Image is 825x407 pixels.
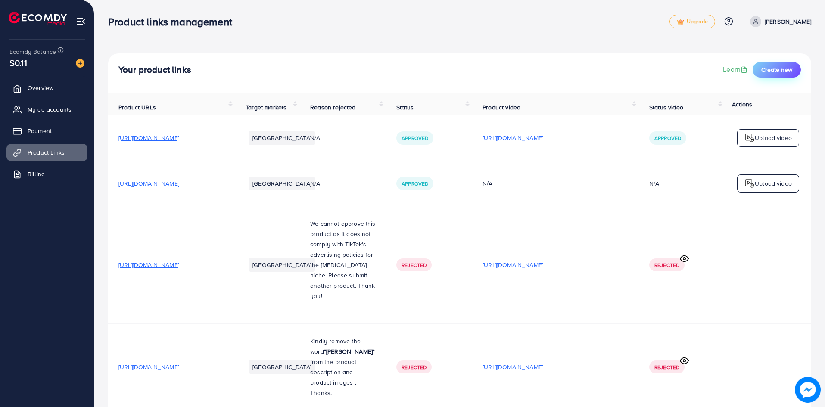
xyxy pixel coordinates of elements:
[6,101,87,118] a: My ad accounts
[9,12,67,25] img: logo
[402,180,428,187] span: Approved
[402,261,427,269] span: Rejected
[9,47,56,56] span: Ecomdy Balance
[6,165,87,183] a: Billing
[310,388,332,397] span: Thanks.
[654,364,679,371] span: Rejected
[310,357,356,387] span: rom the product description and product images .
[28,127,52,135] span: Payment
[6,144,87,161] a: Product Links
[310,336,376,388] p: Kindly remove the word
[6,122,87,140] a: Payment
[310,134,320,142] span: N/A
[118,261,179,269] span: [URL][DOMAIN_NAME]
[310,219,376,300] span: We cannot approve this product as it does not comply with TikTok's advertising policies for the [...
[402,364,427,371] span: Rejected
[483,179,629,188] div: N/A
[118,65,191,75] h4: Your product links
[249,177,315,190] li: [GEOGRAPHIC_DATA]
[28,148,65,157] span: Product Links
[310,357,312,366] span: f
[483,103,520,112] span: Product video
[310,179,320,188] span: N/A
[76,16,86,26] img: menu
[654,134,681,142] span: Approved
[326,347,375,356] strong: [PERSON_NAME]"
[669,15,715,28] a: tickUpgrade
[310,103,355,112] span: Reason rejected
[755,133,792,143] p: Upload video
[753,62,801,78] button: Create new
[677,19,708,25] span: Upgrade
[723,65,749,75] a: Learn
[249,360,315,374] li: [GEOGRAPHIC_DATA]
[654,261,679,269] span: Rejected
[483,362,543,372] p: [URL][DOMAIN_NAME]
[765,16,811,27] p: [PERSON_NAME]
[76,59,84,68] img: image
[677,19,684,25] img: tick
[755,178,792,189] p: Upload video
[761,65,792,74] span: Create new
[649,103,683,112] span: Status video
[28,170,45,178] span: Billing
[795,377,821,403] img: image
[108,16,239,28] h3: Product links management
[9,56,27,69] span: $0.11
[118,363,179,371] span: [URL][DOMAIN_NAME]
[118,103,156,112] span: Product URLs
[6,79,87,96] a: Overview
[744,178,755,189] img: logo
[246,103,286,112] span: Target markets
[744,133,755,143] img: logo
[483,133,543,143] p: [URL][DOMAIN_NAME]
[649,179,659,188] div: N/A
[249,258,315,272] li: [GEOGRAPHIC_DATA]
[747,16,811,27] a: [PERSON_NAME]
[118,179,179,188] span: [URL][DOMAIN_NAME]
[28,84,53,92] span: Overview
[28,105,72,114] span: My ad accounts
[249,131,315,145] li: [GEOGRAPHIC_DATA]
[396,103,414,112] span: Status
[324,347,326,356] strong: "
[483,260,543,270] p: [URL][DOMAIN_NAME]
[732,100,752,109] span: Actions
[402,134,428,142] span: Approved
[118,134,179,142] span: [URL][DOMAIN_NAME]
